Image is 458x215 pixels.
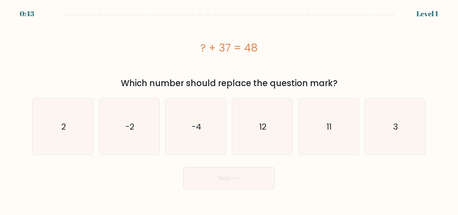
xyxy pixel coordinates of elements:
div: Which number should replace the question mark? [37,77,421,90]
div: Level 1 [416,8,438,19]
div: ? + 37 = 48 [32,40,426,56]
text: -2 [125,121,134,132]
button: Next [183,167,275,190]
text: 11 [327,121,332,132]
text: -4 [192,121,201,132]
div: 0:43 [20,8,34,19]
text: 3 [393,121,398,132]
text: 12 [259,121,266,132]
text: 2 [61,121,66,132]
